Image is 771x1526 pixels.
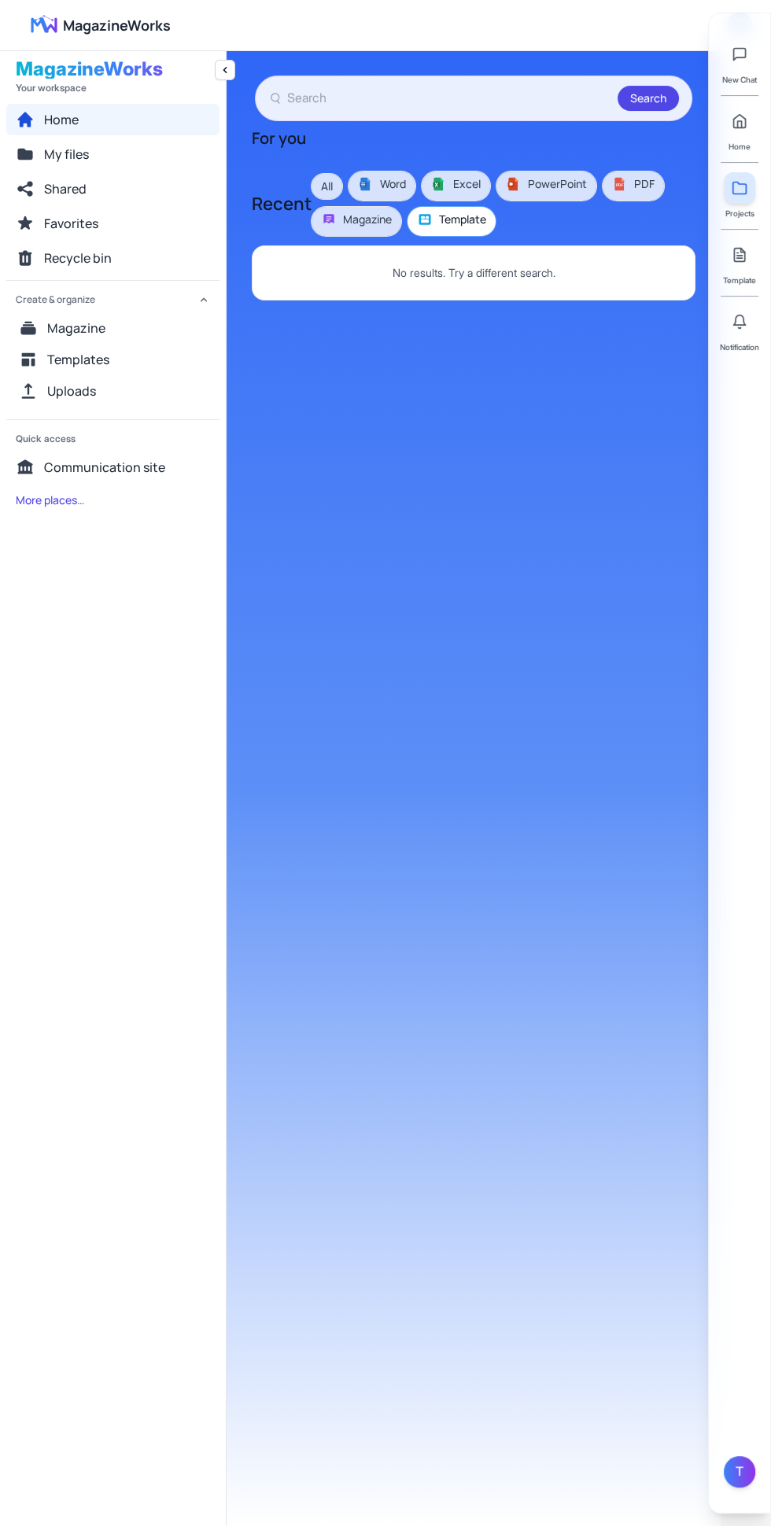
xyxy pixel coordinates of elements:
[321,212,392,227] span: Magazine
[44,145,89,164] span: My files
[9,344,216,375] button: Templates
[725,207,754,219] span: Projects
[6,138,219,170] button: My files
[616,182,624,188] text: PDF
[252,194,312,213] h2: Recent
[506,176,587,192] span: PowerPoint
[6,281,219,312] button: Create & organize
[612,176,655,192] span: PDF
[9,375,216,407] button: Uploads
[618,86,679,111] button: Search
[431,176,481,192] span: Excel
[16,293,95,306] span: Create & organize
[44,249,112,267] span: Recycle bin
[47,350,109,369] span: Templates
[19,13,69,38] img: MagazineWorks Logo
[724,1456,755,1487] button: T
[417,212,486,227] span: Template
[6,242,219,274] button: Recycle bin
[729,140,751,153] span: Home
[6,104,219,135] button: Home
[723,274,756,286] span: Template
[19,13,171,38] a: MagazineWorks
[63,14,171,36] span: MagazineWorks
[6,486,94,514] button: More places…
[44,179,87,198] span: Shared
[9,312,216,344] button: Magazine
[312,174,342,199] button: All
[6,420,219,452] div: Quick access
[44,458,165,477] span: Communication site
[16,60,210,79] div: MagazineWorks
[287,88,611,109] input: Search
[422,171,490,201] button: Excel
[6,173,219,205] button: Shared
[252,127,695,149] h3: For you
[312,207,401,236] button: Magazine
[496,171,596,201] button: PowerPoint
[47,319,105,337] span: Magazine
[358,176,406,192] span: Word
[720,341,759,353] span: Notification
[215,60,235,80] button: Collapse navigation
[603,171,664,201] button: PDF
[47,381,96,400] span: Uploads
[44,110,79,129] span: Home
[16,82,210,94] div: Your workspace
[252,245,695,300] div: No results. Try a different search.
[6,452,219,483] button: Communication site
[408,207,496,236] button: Template
[6,208,219,239] button: Favorites
[722,73,757,86] span: New Chat
[349,171,415,201] button: Word
[44,214,98,233] span: Favorites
